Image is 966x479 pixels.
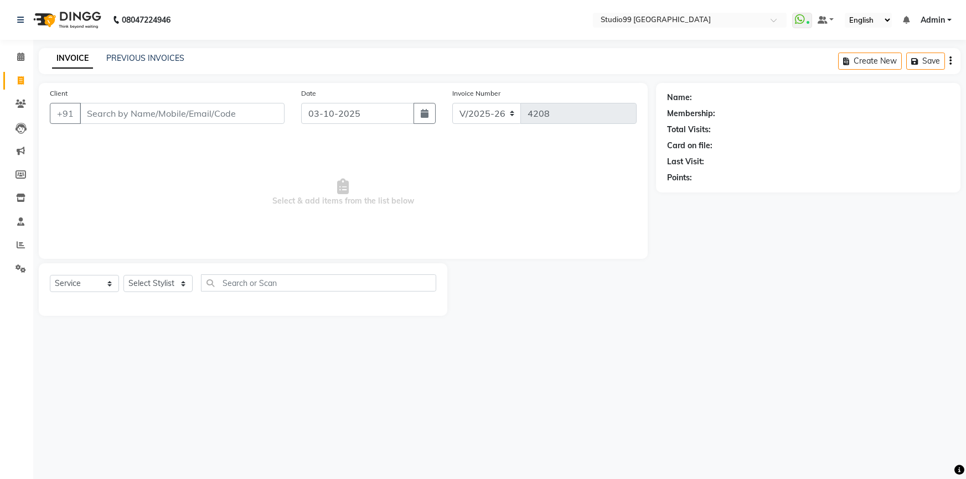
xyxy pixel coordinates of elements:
input: Search by Name/Mobile/Email/Code [80,103,285,124]
div: Last Visit: [667,156,704,168]
input: Search or Scan [201,274,436,291]
div: Points: [667,172,692,184]
div: Name: [667,92,692,103]
label: Client [50,88,68,98]
div: Membership: [667,108,715,119]
span: Admin [921,14,945,26]
button: Create New [838,53,902,70]
img: logo [28,4,104,35]
div: Card on file: [667,140,712,152]
button: +91 [50,103,81,124]
label: Date [301,88,316,98]
div: Total Visits: [667,124,711,136]
span: Select & add items from the list below [50,137,637,248]
button: Save [906,53,945,70]
b: 08047224946 [122,4,171,35]
label: Invoice Number [452,88,500,98]
a: INVOICE [52,49,93,69]
a: PREVIOUS INVOICES [106,53,184,63]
